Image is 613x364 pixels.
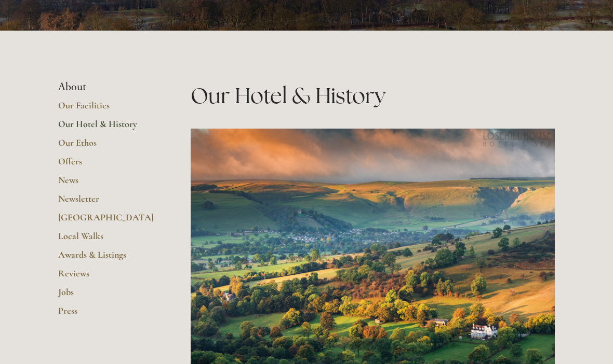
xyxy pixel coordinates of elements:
[58,80,157,94] li: About
[58,230,157,249] a: Local Walks
[58,156,157,174] a: Offers
[58,286,157,305] a: Jobs
[58,249,157,268] a: Awards & Listings
[58,305,157,324] a: Press
[58,100,157,118] a: Our Facilities
[58,193,157,212] a: Newsletter
[191,80,555,111] h1: Our Hotel & History
[58,137,157,156] a: Our Ethos
[58,174,157,193] a: News
[58,118,157,137] a: Our Hotel & History
[58,268,157,286] a: Reviews
[58,212,157,230] a: [GEOGRAPHIC_DATA]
